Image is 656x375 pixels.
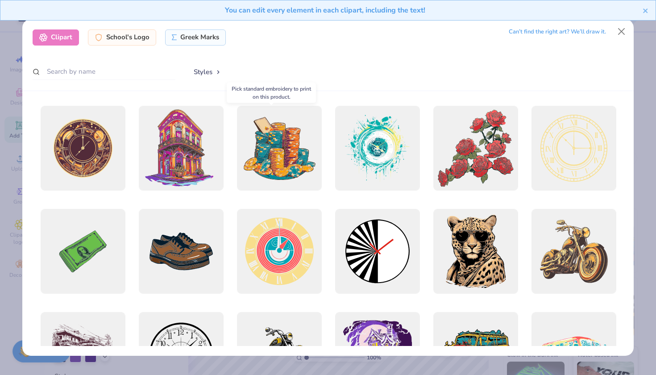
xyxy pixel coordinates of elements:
div: Greek Marks [165,29,226,46]
button: Styles [184,63,231,80]
div: School's Logo [88,29,156,46]
div: Pick standard embroidery to print on this product. [232,85,311,101]
div: Clipart [33,29,79,46]
button: close [643,5,649,16]
button: Close [613,23,630,40]
input: Search by name [33,63,175,80]
div: Can’t find the right art? We’ll draw it. [509,24,606,40]
div: You can edit every element in each clipart, including the text! [7,5,643,16]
